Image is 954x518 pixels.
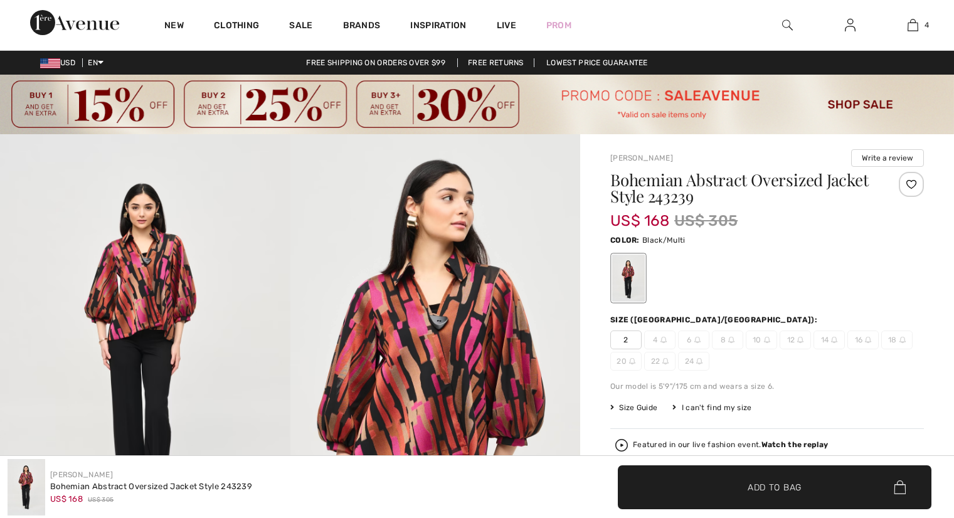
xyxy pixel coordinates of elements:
[662,358,669,364] img: ring-m.svg
[618,465,931,509] button: Add to Bag
[764,337,770,343] img: ring-m.svg
[610,352,642,371] span: 20
[694,337,701,343] img: ring-m.svg
[536,58,658,67] a: Lowest Price Guarantee
[831,337,837,343] img: ring-m.svg
[610,172,872,204] h1: Bohemian Abstract Oversized Jacket Style 243239
[50,470,113,479] a: [PERSON_NAME]
[644,352,676,371] span: 22
[835,18,866,33] a: Sign In
[629,358,635,364] img: ring-m.svg
[874,424,941,455] iframe: Opens a widget where you can chat to one of our agents
[610,402,657,413] span: Size Guide
[712,330,743,349] span: 8
[610,381,924,392] div: Our model is 5'9"/175 cm and wears a size 6.
[761,440,829,449] strong: Watch the replay
[696,358,702,364] img: ring-m.svg
[908,18,918,33] img: My Bag
[678,330,709,349] span: 6
[410,20,466,33] span: Inspiration
[881,330,913,349] span: 18
[642,236,685,245] span: Black/Multi
[925,19,929,31] span: 4
[457,58,534,67] a: Free Returns
[610,236,640,245] span: Color:
[851,149,924,167] button: Write a review
[30,10,119,35] img: 1ère Avenue
[289,20,312,33] a: Sale
[615,439,628,452] img: Watch the replay
[88,58,103,67] span: EN
[746,330,777,349] span: 10
[847,330,879,349] span: 16
[296,58,455,67] a: Free shipping on orders over $99
[610,330,642,349] span: 2
[660,337,667,343] img: ring-m.svg
[50,494,83,504] span: US$ 168
[8,459,45,515] img: Bohemian Abstract Oversized Jacket Style 243239
[343,20,381,33] a: Brands
[678,352,709,371] span: 24
[814,330,845,349] span: 14
[50,480,252,493] div: Bohemian Abstract Oversized Jacket Style 243239
[88,495,114,505] span: US$ 305
[546,19,571,32] a: Prom
[782,18,793,33] img: search the website
[797,337,803,343] img: ring-m.svg
[610,314,820,325] div: Size ([GEOGRAPHIC_DATA]/[GEOGRAPHIC_DATA]):
[728,337,734,343] img: ring-m.svg
[612,255,645,302] div: Black/Multi
[610,154,673,162] a: [PERSON_NAME]
[497,19,516,32] a: Live
[899,337,906,343] img: ring-m.svg
[780,330,811,349] span: 12
[164,20,184,33] a: New
[865,337,871,343] img: ring-m.svg
[672,402,751,413] div: I can't find my size
[40,58,60,68] img: US Dollar
[610,199,669,230] span: US$ 168
[845,18,856,33] img: My Info
[882,18,943,33] a: 4
[214,20,259,33] a: Clothing
[894,480,906,494] img: Bag.svg
[40,58,80,67] span: USD
[644,330,676,349] span: 4
[674,209,738,232] span: US$ 305
[748,480,802,494] span: Add to Bag
[633,441,828,449] div: Featured in our live fashion event.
